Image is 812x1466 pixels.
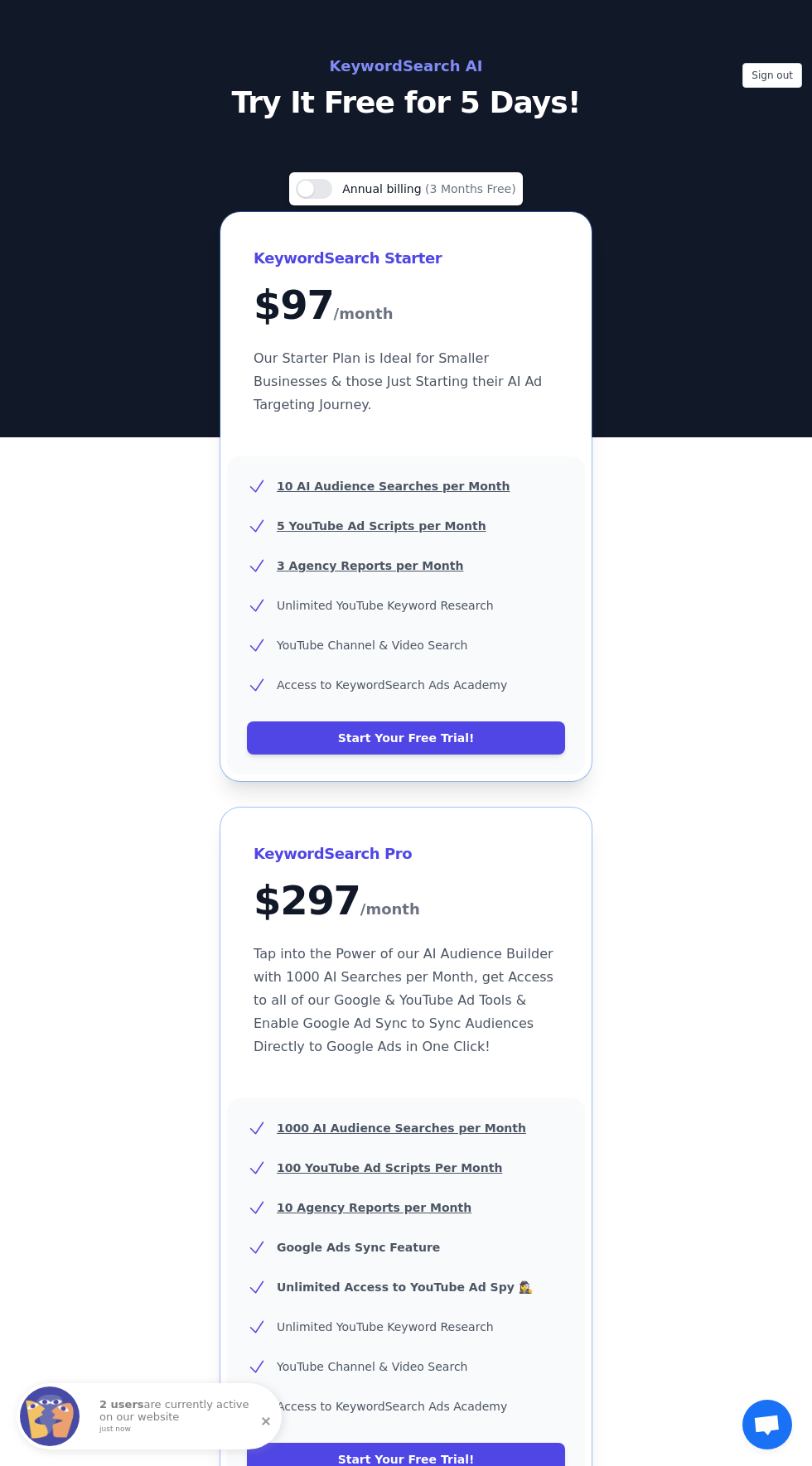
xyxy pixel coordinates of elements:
h2: KeywordSearch AI [128,53,684,80]
div: $ 97 [254,285,558,327]
span: Tap into the Power of our AI Audience Builder with 1000 AI Searches per Month, get Access to all ... [254,946,553,1054]
img: Fomo [20,1386,80,1446]
u: 10 Agency Reports per Month [277,1201,471,1214]
p: Try It Free for 5 Days! [128,86,684,119]
u: 10 AI Audience Searches per Month [277,480,510,493]
span: Unlimited YouTube Keyword Research [277,1320,494,1333]
a: Start Your Free Trial! [247,721,565,755]
span: Access to KeywordSearch Ads Academy [277,1400,507,1413]
b: Unlimited Access to YouTube Ad Spy 🕵️‍♀️ [277,1280,533,1294]
span: YouTube Channel & Video Search [277,1360,467,1373]
h3: KeywordSearch Starter [254,245,558,272]
u: 5 YouTube Ad Scripts per Month [277,519,486,533]
p: are currently active on our website [99,1399,265,1433]
span: YouTube Channel & Video Search [277,639,467,652]
span: /month [334,301,394,327]
u: 100 YouTube Ad Scripts Per Month [277,1161,502,1174]
span: Our Starter Plan is Ideal for Smaller Businesses & those Just Starting their AI Ad Targeting Jour... [254,350,542,412]
u: 3 Agency Reports per Month [277,559,463,572]
span: Annual billing [342,182,425,195]
small: just now [99,1425,260,1434]
strong: 2 users [99,1398,144,1411]
span: Unlimited YouTube Keyword Research [277,599,494,612]
b: Google Ads Sync Feature [277,1241,440,1254]
span: (3 Months Free) [425,182,516,195]
h3: KeywordSearch Pro [254,841,558,867]
u: 1000 AI Audience Searches per Month [277,1121,526,1135]
div: Open chat [742,1400,792,1449]
span: /month [360,896,420,923]
div: $ 297 [254,880,558,923]
span: Access to KeywordSearch Ads Academy [277,678,507,692]
button: Sign out [742,63,802,88]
